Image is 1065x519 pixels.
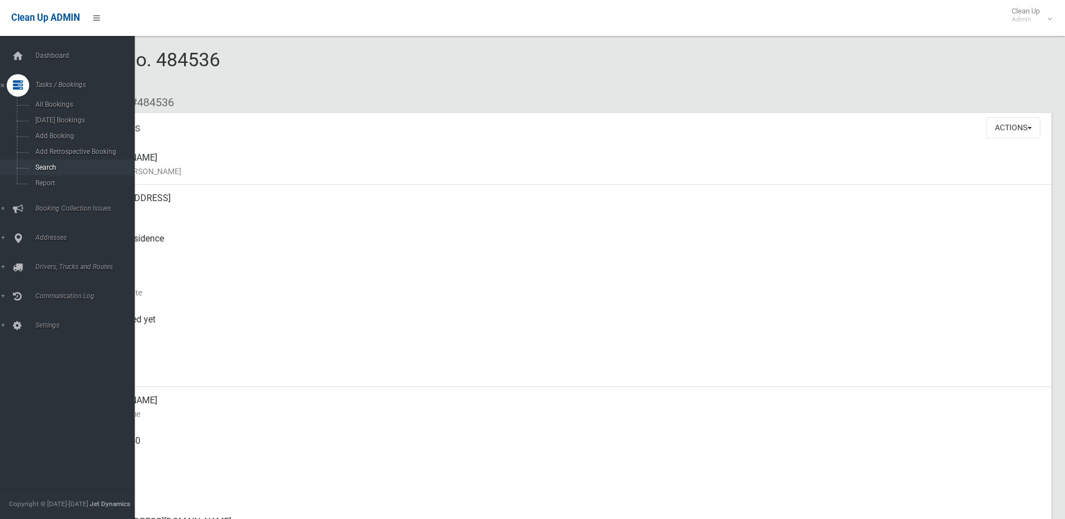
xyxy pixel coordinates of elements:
div: Not collected yet [90,306,1043,347]
span: Communication Log [32,292,143,300]
span: Drivers, Trucks and Routes [32,263,143,271]
span: Dashboard [32,52,143,60]
span: Clean Up ADMIN [11,12,80,23]
span: Settings [32,321,143,329]
div: None given [90,468,1043,508]
span: Tasks / Bookings [32,81,143,89]
li: #484536 [122,92,174,113]
small: Landline [90,488,1043,502]
span: Add Booking [32,132,134,140]
div: 0433362740 [90,427,1043,468]
small: Zone [90,367,1043,380]
small: Admin [1012,15,1040,24]
small: Name of [PERSON_NAME] [90,165,1043,178]
span: Add Retrospective Booking [32,148,134,156]
small: Collection Date [90,286,1043,299]
div: [PERSON_NAME] [90,144,1043,185]
small: Pickup Point [90,245,1043,259]
small: Collected At [90,326,1043,340]
span: [DATE] Bookings [32,116,134,124]
span: Booking Collection Issues [32,204,143,212]
small: Mobile [90,448,1043,461]
span: Clean Up [1006,7,1051,24]
button: Actions [986,117,1040,138]
strong: Jet Dynamics [90,500,130,508]
div: [DATE] [90,266,1043,306]
small: Contact Name [90,407,1043,421]
span: Booking No. 484536 [49,48,220,92]
div: [PERSON_NAME] [90,387,1043,427]
span: Copyright © [DATE]-[DATE] [9,500,88,508]
span: Report [32,179,134,187]
div: Front of Residence [90,225,1043,266]
span: All Bookings [32,101,134,108]
div: [STREET_ADDRESS] [90,185,1043,225]
div: [DATE] [90,347,1043,387]
span: Addresses [32,234,143,242]
span: Search [32,163,134,171]
small: Address [90,205,1043,218]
